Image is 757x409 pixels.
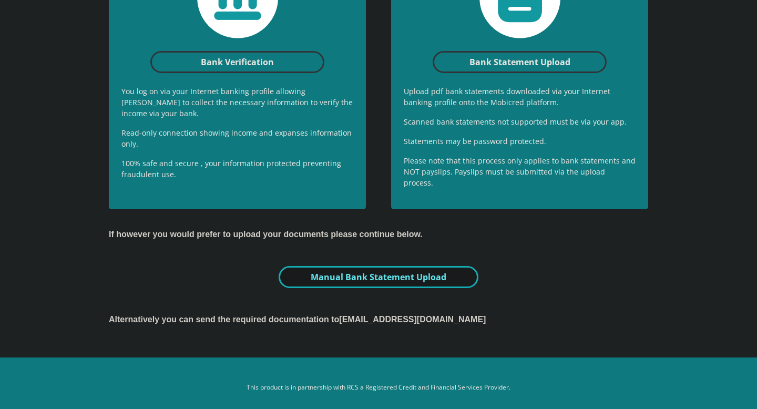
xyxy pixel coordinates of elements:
b: Alternatively you can send the required documentation to [EMAIL_ADDRESS][DOMAIN_NAME] [109,315,486,324]
p: Upload pdf bank statements downloaded via your Internet banking profile onto the Mobicred platform. [404,86,636,108]
a: Bank Verification [150,51,324,73]
p: Scanned bank statements not supported must be via your app. [404,116,636,127]
a: Manual Bank Statement Upload [279,266,478,288]
b: If however you would prefer to upload your documents please continue below. [109,230,423,239]
p: 100% safe and secure , your information protected preventing fraudulent use. [121,158,353,180]
p: Read-only connection showing income and expanses information only. [121,127,353,149]
a: Bank Statement Upload [433,51,607,73]
p: Statements may be password protected. [404,136,636,147]
p: Please note that this process only applies to bank statements and NOT payslips. Payslips must be ... [404,155,636,188]
p: You log on via your Internet banking profile allowing [PERSON_NAME] to collect the necessary info... [121,86,353,119]
p: This product is in partnership with RCS a Registered Credit and Financial Services Provider. [87,383,670,392]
